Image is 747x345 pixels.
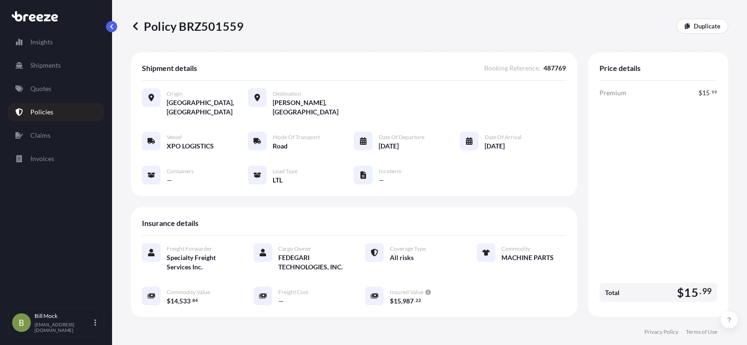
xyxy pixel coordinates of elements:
[605,288,620,297] span: Total
[278,253,343,272] span: FEDEGARI TECHNOLOGIES, INC.
[167,134,182,141] span: Vessel
[35,322,92,333] p: [EMAIL_ADDRESS][DOMAIN_NAME]
[142,63,197,73] span: Shipment details
[694,21,720,31] p: Duplicate
[273,168,297,175] span: Load Type
[30,61,61,70] p: Shipments
[8,126,104,145] a: Claims
[278,289,308,296] span: Freight Cost
[484,63,541,73] span: Booking Reference :
[379,176,384,185] span: —
[273,141,288,151] span: Road
[167,253,231,272] span: Specialty Freight Services Inc.
[273,90,301,98] span: Destination
[684,287,698,298] span: 15
[273,176,282,185] span: LTL
[390,289,423,296] span: Insured Value
[501,245,530,253] span: Commodity
[273,98,354,117] span: [PERSON_NAME], [GEOGRAPHIC_DATA]
[167,245,212,253] span: Freight Forwarder
[178,298,179,304] span: ,
[30,84,51,93] p: Quotes
[8,33,104,51] a: Insights
[402,298,414,304] span: 987
[501,253,554,262] span: MACHINE PARTS
[543,63,566,73] span: 487769
[30,37,53,47] p: Insights
[278,245,311,253] span: Cargo Owner
[8,56,104,75] a: Shipments
[167,98,248,117] span: [GEOGRAPHIC_DATA], [GEOGRAPHIC_DATA]
[167,141,214,151] span: XPO LOGISTICS
[278,296,284,306] span: —
[599,63,641,73] span: Price details
[8,79,104,98] a: Quotes
[401,298,402,304] span: ,
[702,289,712,294] span: 99
[699,289,701,294] span: .
[390,253,414,262] span: All risks
[192,299,198,302] span: 84
[35,312,92,320] p: Bill Mock
[414,299,415,302] span: .
[179,298,190,304] span: 533
[394,298,401,304] span: 15
[30,107,53,117] p: Policies
[379,141,399,151] span: [DATE]
[30,154,54,163] p: Invoices
[698,90,702,96] span: $
[702,90,710,96] span: 15
[273,134,320,141] span: Mode of Transport
[167,289,210,296] span: Commodity Value
[677,19,728,34] a: Duplicate
[379,168,402,175] span: Incoterm
[390,245,426,253] span: Coverage Type
[167,176,172,185] span: —
[416,299,421,302] span: 22
[644,328,678,336] a: Privacy Policy
[167,90,183,98] span: Origin
[8,149,104,168] a: Invoices
[19,318,24,327] span: B
[142,218,198,228] span: Insurance details
[8,103,104,121] a: Policies
[379,134,424,141] span: Date of Departure
[710,91,711,94] span: .
[485,141,505,151] span: [DATE]
[167,298,170,304] span: $
[191,299,192,302] span: .
[170,298,178,304] span: 14
[167,168,194,175] span: Containers
[712,91,717,94] span: 99
[485,134,521,141] span: Date of Arrival
[131,19,244,34] p: Policy BRZ501559
[677,287,684,298] span: $
[599,88,627,98] span: Premium
[686,328,717,336] a: Terms of Use
[30,131,50,140] p: Claims
[390,298,394,304] span: $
